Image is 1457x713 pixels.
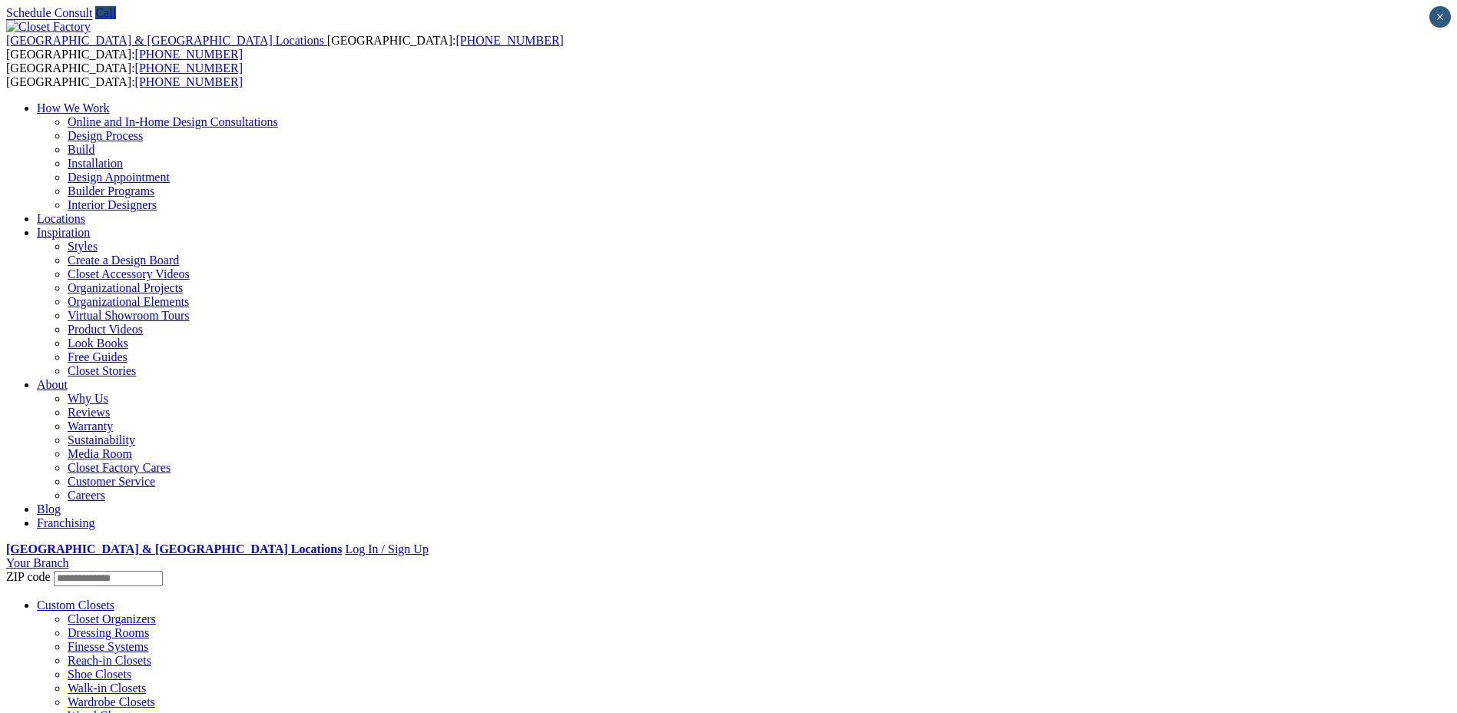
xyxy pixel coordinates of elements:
a: [PHONE_NUMBER] [135,61,243,75]
a: Media Room [68,447,132,460]
a: Closet Stories [68,364,136,377]
a: Interior Designers [68,198,157,211]
a: Why Us [68,392,108,405]
a: Styles [68,240,98,253]
a: Virtual Showroom Tours [68,309,190,322]
a: About [37,378,68,391]
a: Installation [68,157,123,170]
a: Organizational Projects [68,281,183,294]
a: How We Work [37,101,110,114]
a: Organizational Elements [68,295,189,308]
a: Walk-in Closets [68,681,146,695]
a: Design Process [68,129,143,142]
a: [PHONE_NUMBER] [135,75,243,88]
a: Builder Programs [68,184,154,197]
span: [GEOGRAPHIC_DATA]: [GEOGRAPHIC_DATA]: [6,61,243,88]
a: Custom Closets [37,599,114,612]
a: [GEOGRAPHIC_DATA] & [GEOGRAPHIC_DATA] Locations [6,34,327,47]
a: Warranty [68,420,113,433]
a: Schedule Consult [6,6,92,19]
a: Build [68,143,95,156]
a: Careers [68,489,105,502]
a: Sustainability [68,433,135,446]
a: Locations [37,212,85,225]
span: [GEOGRAPHIC_DATA]: [GEOGRAPHIC_DATA]: [6,34,564,61]
span: ZIP code [6,570,51,583]
a: Call [95,6,116,19]
span: [GEOGRAPHIC_DATA] & [GEOGRAPHIC_DATA] Locations [6,34,324,47]
a: Free Guides [68,350,127,363]
a: Closet Accessory Videos [68,267,190,280]
a: Shoe Closets [68,668,131,681]
a: Look Books [68,337,128,350]
a: Design Appointment [68,171,170,184]
a: Reviews [68,406,110,419]
a: Customer Service [68,475,155,488]
a: Blog [37,502,61,516]
a: [PHONE_NUMBER] [135,48,243,61]
a: Product Videos [68,323,143,336]
a: Wardrobe Closets [68,695,155,708]
input: Enter your Zip code [54,571,163,586]
a: Franchising [37,516,95,529]
a: [PHONE_NUMBER] [455,34,563,47]
a: Create a Design Board [68,254,179,267]
a: Closet Factory Cares [68,461,171,474]
a: Closet Organizers [68,612,156,625]
a: Reach-in Closets [68,654,151,667]
a: Finesse Systems [68,640,148,653]
img: Closet Factory [6,20,91,34]
a: [GEOGRAPHIC_DATA] & [GEOGRAPHIC_DATA] Locations [6,542,342,555]
a: Inspiration [37,226,90,239]
a: Online and In-Home Design Consultations [68,115,278,128]
button: Close [1429,6,1451,28]
a: Your Branch [6,556,68,569]
a: Dressing Rooms [68,626,149,639]
a: Log In / Sign Up [345,542,428,555]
